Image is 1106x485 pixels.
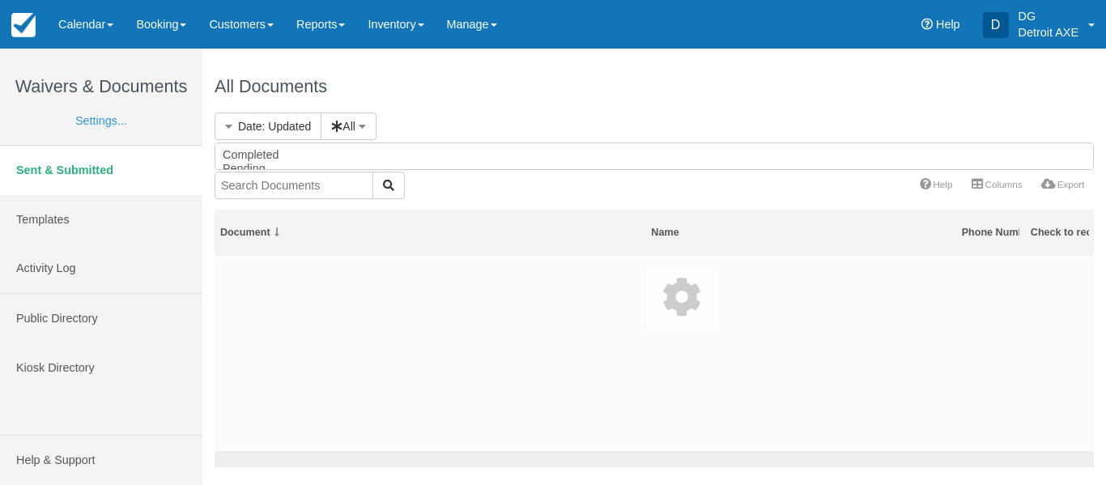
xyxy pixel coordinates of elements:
[11,13,36,37] img: checkfront-main-nav-mini-logo.png
[1019,8,1078,24] p: DG
[921,19,933,30] i: Help
[983,12,1009,38] div: D
[75,114,127,127] a: Settings...
[936,18,960,31] span: Help
[215,77,327,96] h1: All Documents
[12,77,190,96] h1: Waivers & Documents
[1019,24,1078,40] p: Detroit AXE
